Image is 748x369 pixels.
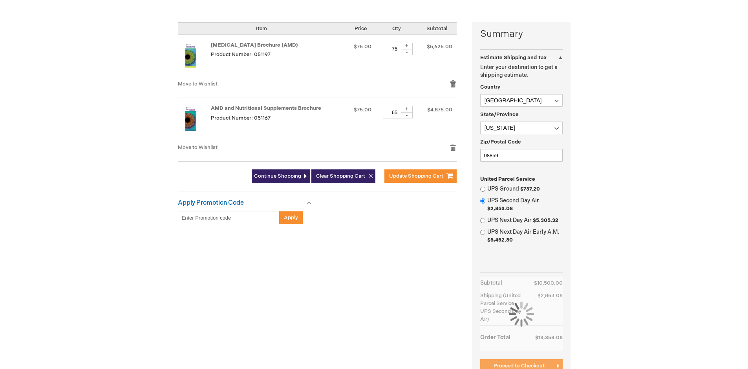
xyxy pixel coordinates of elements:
[354,107,371,113] span: $75.00
[211,42,298,48] a: [MEDICAL_DATA] Brochure (AMD)
[355,25,367,32] span: Price
[487,197,563,213] label: UPS Second Day Air
[480,111,519,118] span: State/Province
[480,139,521,145] span: Zip/Postal Code
[480,27,563,41] strong: Summary
[426,25,447,32] span: Subtotal
[389,173,443,179] span: Update Shopping Cart
[480,55,547,61] strong: Estimate Shipping and Tax
[178,211,280,224] input: Enter Promotion code
[427,44,452,50] span: $5,625.00
[178,106,211,136] a: AMD and Nutritional Supplements Brochure
[178,43,211,73] a: Age-Related Macular Degeneration Brochure (AMD)
[178,43,203,68] img: Age-Related Macular Degeneration Brochure (AMD)
[487,185,563,193] label: UPS Ground
[354,44,371,50] span: $75.00
[178,81,218,87] a: Move to Wishlist
[316,173,365,179] span: Clear Shopping Cart
[211,51,271,58] span: Product Number: 051197
[480,64,563,79] p: Enter your destination to get a shipping estimate.
[211,115,271,121] span: Product Number: 051167
[480,176,535,182] span: United Parcel Service
[279,211,303,224] button: Apply
[178,199,244,207] strong: Apply Promotion Code
[520,186,540,192] span: $737.20
[487,216,563,224] label: UPS Next Day Air
[401,49,413,55] div: -
[427,107,452,113] span: $4,875.00
[487,228,563,244] label: UPS Next Day Air Early A.M.
[252,169,310,183] a: Continue Shopping
[494,363,545,369] span: Proceed to Checkout
[178,144,218,151] a: Move to Wishlist
[480,84,500,90] span: Country
[401,106,413,113] div: +
[533,217,558,224] span: $5,305.32
[384,169,457,183] button: Update Shopping Cart
[284,214,298,221] span: Apply
[383,43,406,55] input: Qty
[509,302,534,327] img: Loading...
[383,106,406,118] input: Qty
[311,169,375,183] button: Clear Shopping Cart
[487,205,513,212] span: $2,853.08
[401,112,413,118] div: -
[487,237,513,243] span: $5,452.80
[254,173,301,179] span: Continue Shopping
[178,106,203,131] img: AMD and Nutritional Supplements Brochure
[211,105,321,111] a: AMD and Nutritional Supplements Brochure
[401,43,413,49] div: +
[392,25,401,32] span: Qty
[256,25,267,32] span: Item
